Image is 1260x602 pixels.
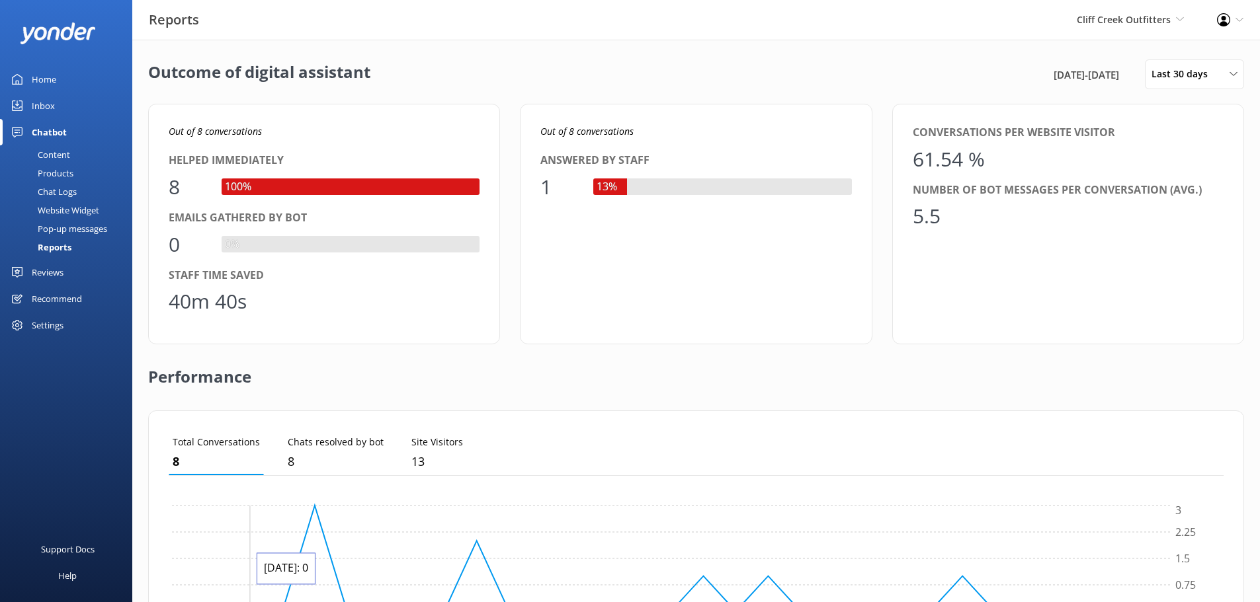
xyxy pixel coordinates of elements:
div: Inbox [32,93,55,119]
div: Website Widget [8,201,99,219]
div: 100% [222,178,255,196]
div: Number of bot messages per conversation (avg.) [913,182,1224,199]
a: Chat Logs [8,182,132,201]
h2: Outcome of digital assistant [148,59,370,89]
a: Content [8,145,132,164]
div: Products [8,164,73,182]
div: Home [32,66,56,93]
div: Chatbot [32,119,67,145]
div: Recommend [32,285,82,312]
a: Products [8,164,132,182]
h3: Reports [149,9,199,30]
span: Last 30 days [1152,67,1216,81]
div: Settings [32,312,63,338]
div: 5.5 [913,200,952,232]
p: 13 [411,452,463,471]
tspan: 1.5 [1175,551,1190,566]
a: Website Widget [8,201,132,219]
div: 40m 40s [169,285,247,317]
div: 0% [222,236,243,253]
tspan: 3 [1175,504,1181,518]
div: Help [58,562,77,589]
div: Helped immediately [169,152,480,169]
div: Conversations per website visitor [913,124,1224,141]
tspan: 0.75 [1175,578,1196,592]
div: Support Docs [41,536,95,562]
img: yonder-white-logo.png [20,22,96,44]
h2: Performance [148,344,251,397]
p: Chats resolved by bot [288,435,384,449]
span: [DATE] - [DATE] [1054,67,1119,83]
tspan: 2.25 [1175,525,1196,539]
div: 13% [593,178,620,196]
div: Content [8,145,70,164]
p: 8 [173,452,260,471]
p: Total Conversations [173,435,260,449]
div: Chat Logs [8,182,77,201]
a: Reports [8,238,132,256]
div: 61.54 % [913,143,985,175]
div: Staff time saved [169,267,480,284]
div: 8 [169,171,208,203]
div: Emails gathered by bot [169,209,480,227]
i: Out of 8 conversations [540,125,634,137]
span: Cliff Creek Outfitters [1077,13,1171,26]
div: Pop-up messages [8,219,107,238]
div: 0 [169,229,208,260]
a: Pop-up messages [8,219,132,238]
div: Reviews [32,259,63,285]
p: 8 [288,452,384,471]
i: Out of 8 conversations [169,125,262,137]
div: Answered by staff [540,152,851,169]
div: 1 [540,171,580,203]
p: Site Visitors [411,435,463,449]
div: Reports [8,238,71,256]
